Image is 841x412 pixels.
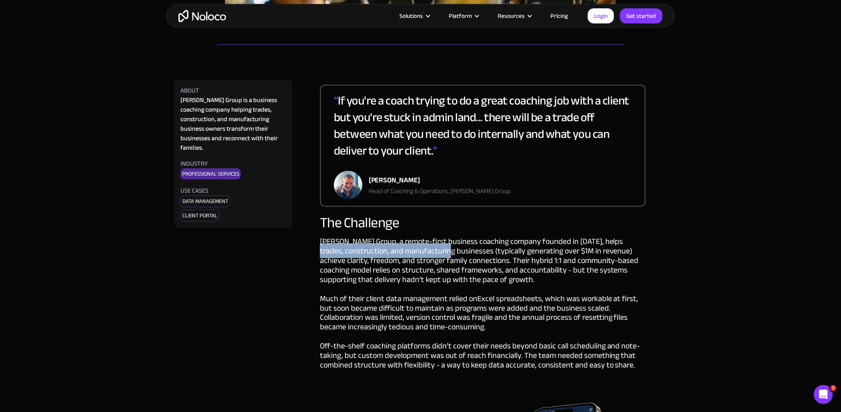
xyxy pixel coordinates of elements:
div: Platform [439,11,488,21]
span: “ [334,89,338,112]
div: PROFESSIONAL SERVICES [180,168,241,180]
a: home [178,10,226,22]
div: Industry [180,159,208,168]
div: [PERSON_NAME] [369,174,510,186]
span: 3 [830,385,837,391]
div: Client Portal [180,210,219,222]
div: USE CASES [180,186,208,195]
div: Platform [449,11,472,21]
div: About [180,86,199,95]
a: Login [588,8,614,23]
a: Excel spreadsheets [477,291,542,306]
span: " [433,139,437,162]
a: Get started [620,8,663,23]
iframe: Intercom live chat [814,385,833,404]
div: DATA Management [180,195,230,207]
div: Solutions [399,11,423,21]
div: Solutions [389,11,439,21]
div: [PERSON_NAME] Group is a business coaching company helping trades, construction, and manufacturin... [180,95,286,153]
div: Resources [498,11,525,21]
a: Pricing [541,11,578,21]
div: Head of Coaching & Operations, [PERSON_NAME] Group [369,186,510,196]
div: Resources [488,11,541,21]
div: If you're a coach trying to do a great coaching job with a client but you're stuck in admin land.... [334,92,632,171]
div: [PERSON_NAME] Group, a remote-first business coaching company founded in [DATE], helps trades, co... [320,237,646,390]
div: The Challenge [320,215,646,231]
